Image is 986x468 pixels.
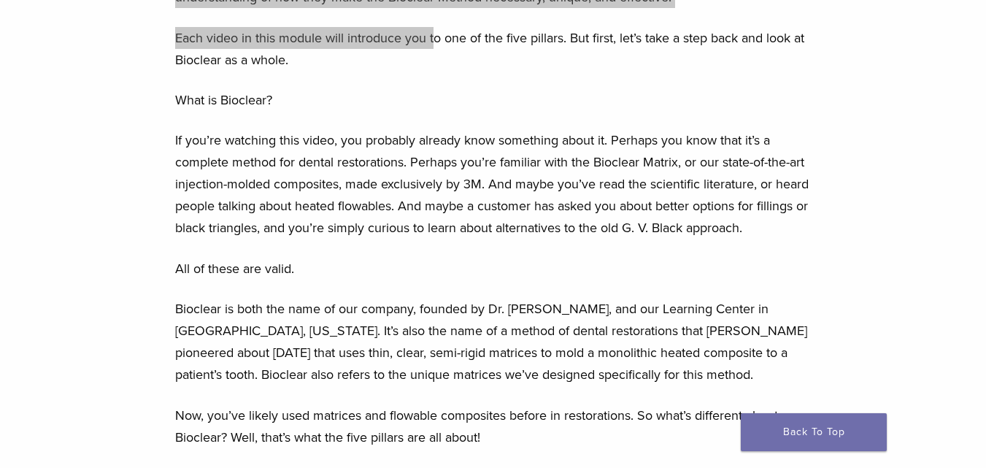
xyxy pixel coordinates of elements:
p: All of these are valid. [175,258,811,280]
a: Back To Top [741,413,887,451]
p: Bioclear is both the name of our company, founded by Dr. [PERSON_NAME], and our Learning Center i... [175,298,811,385]
p: If you’re watching this video, you probably already know something about it. Perhaps you know tha... [175,129,811,239]
p: What is Bioclear? [175,89,811,111]
p: Now, you’ve likely used matrices and flowable composites before in restorations. So what’s differ... [175,404,811,448]
p: Each video in this module will introduce you to one of the five pillars. But first, let’s take a ... [175,27,811,71]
